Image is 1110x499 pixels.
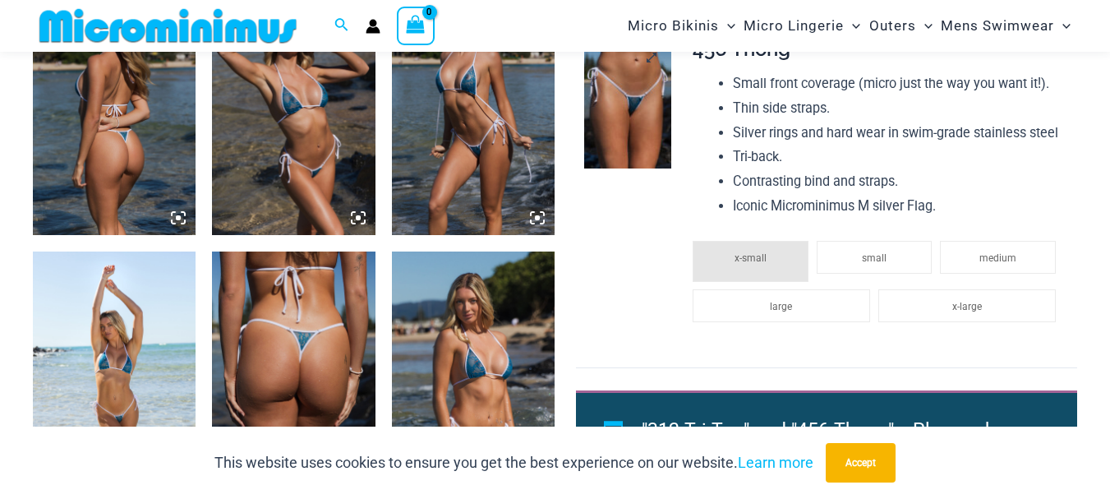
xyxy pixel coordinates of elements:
[733,96,1064,121] li: Thin side straps.
[878,289,1056,322] li: x-large
[979,252,1016,264] span: medium
[869,5,916,47] span: Outers
[624,5,739,47] a: Micro BikinisMenu ToggleMenu Toggle
[1054,5,1071,47] span: Menu Toggle
[735,252,767,264] span: x-small
[33,252,196,497] img: Waves Breaking Ocean 312 Top 456 Bottom
[916,5,933,47] span: Menu Toggle
[739,5,864,47] a: Micro LingerieMenu ToggleMenu Toggle
[366,19,380,34] a: Account icon link
[826,443,896,483] button: Accept
[941,5,1054,47] span: Mens Swimwear
[397,7,435,44] a: View Shopping Cart, empty
[642,419,894,441] span: "312 Tri Top" and "456 Thong"
[770,301,792,312] span: large
[744,5,844,47] span: Micro Lingerie
[334,16,349,36] a: Search icon link
[733,72,1064,96] li: Small front coverage (micro just the way you want it!).
[392,252,555,497] img: Waves Breaking Ocean 312 Top 456 Bottom
[865,5,937,47] a: OutersMenu ToggleMenu Toggle
[719,5,735,47] span: Menu Toggle
[693,241,808,282] li: x-small
[733,194,1064,219] li: Iconic Microminimus M silver Flag.
[642,412,1039,487] li: →
[738,454,813,471] a: Learn more
[937,5,1075,47] a: Mens SwimwearMenu ToggleMenu Toggle
[693,289,870,322] li: large
[628,5,719,47] span: Micro Bikinis
[817,241,933,274] li: small
[952,301,982,312] span: x-large
[844,5,860,47] span: Menu Toggle
[862,252,887,264] span: small
[940,241,1056,274] li: medium
[33,7,303,44] img: MM SHOP LOGO FLAT
[621,2,1077,49] nav: Site Navigation
[733,169,1064,194] li: Contrasting bind and straps.
[584,38,671,169] img: Waves Breaking Ocean 456 Bottom
[733,121,1064,146] li: Silver rings and hard wear in swim-grade stainless steel
[212,252,375,497] img: Waves Breaking Ocean 456 Bottom
[733,145,1064,169] li: Tri-back.
[214,450,813,475] p: This website uses cookies to ensure you get the best experience on our website.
